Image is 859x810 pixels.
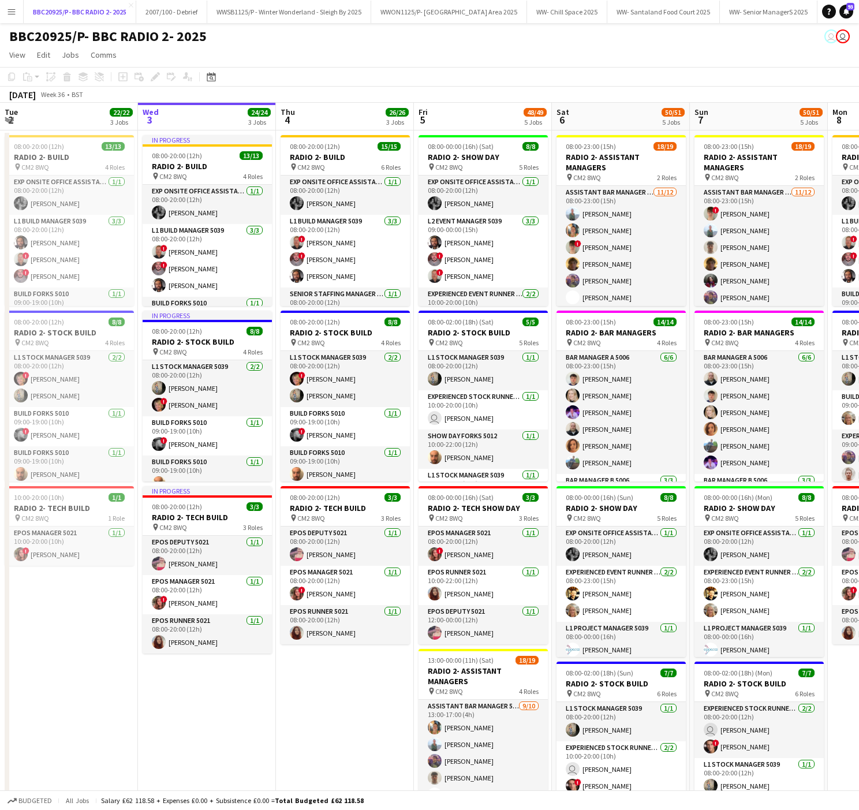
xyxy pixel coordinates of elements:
span: ! [23,372,29,379]
span: Jobs [62,50,79,60]
span: 08:00-20:00 (12h) [290,318,340,326]
app-card-role: Experienced Stock Runner 50121/110:00-20:00 (10h) [PERSON_NAME] [419,390,548,430]
span: 1 Role [108,514,125,522]
h3: RADIO 2- SHOW DAY [694,503,824,513]
span: 8/8 [660,493,677,502]
button: WWON1125/P- [GEOGRAPHIC_DATA] Area 2025 [371,1,527,23]
span: ! [850,236,857,242]
span: 22/22 [110,108,133,117]
span: CM2 8WQ [573,514,601,522]
h3: RADIO 2- BUILD [5,152,134,162]
span: 26/26 [386,108,409,117]
div: BST [72,90,83,99]
span: 6 [555,113,569,126]
span: 5 Roles [519,338,539,347]
h3: RADIO 2- STOCK BUILD [5,327,134,338]
span: 08:00-23:00 (15h) [704,318,754,326]
app-job-card: In progress08:00-20:00 (12h)3/3RADIO 2- TECH BUILD CM2 8WQ3 RolesEPOS Deputy 50211/108:00-20:00 (... [143,486,272,654]
span: 4 Roles [795,338,815,347]
span: 6 Roles [795,689,815,698]
app-job-card: 08:00-20:00 (12h)3/3RADIO 2- TECH BUILD CM2 8WQ3 RolesEPOS Deputy 50211/108:00-20:00 (12h)[PERSON... [281,486,410,644]
app-card-role: Experienced Event Runner 50122/208:00-23:00 (15h)[PERSON_NAME][PERSON_NAME] [557,566,686,622]
span: CM2 8WQ [573,338,601,347]
app-card-role: Build Forks 50101/109:00-19:00 (10h)![PERSON_NAME] [143,416,272,456]
span: 4 [279,113,295,126]
span: Tue [5,107,18,117]
span: 4 Roles [519,687,539,696]
span: ! [574,779,581,786]
span: 3/3 [384,493,401,502]
span: ! [436,269,443,276]
span: 5/5 [522,318,539,326]
span: 08:00-20:00 (12h) [14,142,64,151]
span: 08:00-00:00 (16h) (Sat) [428,493,494,502]
span: 2 Roles [795,173,815,182]
div: 08:00-00:00 (16h) (Sun)8/8RADIO 2- SHOW DAY CM2 8WQ5 RolesExp Onsite Office Assistant 50121/108:0... [557,486,686,657]
button: Budgeted [6,794,54,807]
span: CM2 8WQ [435,338,463,347]
div: 3 Jobs [248,118,270,126]
div: 08:00-23:00 (15h)14/14RADIO 2- BAR MANAGERS CM2 8WQ4 RolesBar Manager A 50066/608:00-23:00 (15h)[... [557,311,686,481]
app-card-role: Build Forks 50101/109:00-19:00 (10h)![PERSON_NAME] [5,407,134,446]
span: 08:00-20:00 (12h) [152,327,202,335]
span: CM2 8WQ [435,514,463,522]
button: WW- Senior ManagerS 2025 [720,1,817,23]
span: 8/8 [798,493,815,502]
span: 4 Roles [105,163,125,171]
app-card-role: EPOS Runner 50211/108:00-20:00 (12h)[PERSON_NAME] [143,614,272,654]
span: View [9,50,25,60]
app-job-card: 08:00-23:00 (15h)14/14RADIO 2- BAR MANAGERS CM2 8WQ4 RolesBar Manager A 50066/608:00-23:00 (15h)[... [694,311,824,481]
app-job-card: 08:00-02:00 (18h) (Sat)5/5RADIO 2- STOCK BUILD CM2 8WQ5 RolesL1 Stock Manager 50391/108:00-20:00 ... [419,311,548,481]
button: WW- Santaland Food Court 2025 [607,1,720,23]
app-card-role: EPOS Deputy 50211/112:00-00:00 (12h)[PERSON_NAME] [419,605,548,644]
app-job-card: 08:00-23:00 (15h)18/19RADIO 2- ASSISTANT MANAGERS CM2 8WQ2 RolesAssistant Bar Manager 500611/1208... [694,135,824,306]
span: 93 [846,3,854,10]
span: ! [712,207,719,214]
a: Edit [32,47,55,62]
a: View [5,47,30,62]
span: 50/51 [662,108,685,117]
span: 4 Roles [243,172,263,181]
app-card-role: EPOS Manager 50211/108:00-20:00 (12h)![PERSON_NAME] [281,566,410,605]
app-card-role: Build Forks 50101/109:00-19:00 (10h) [5,288,134,327]
span: CM2 8WQ [21,338,49,347]
span: 08:00-00:00 (16h) (Sat) [428,142,494,151]
span: 8 [831,113,847,126]
app-card-role: Exp Onsite Office Assistant 50121/108:00-20:00 (12h)[PERSON_NAME] [557,527,686,566]
span: ! [160,262,167,268]
span: ! [850,587,857,593]
app-card-role: Build Forks 50101/109:00-19:00 (10h)[PERSON_NAME] [143,456,272,495]
span: 3 Roles [519,514,539,522]
app-card-role: L2 Event Manager 50393/309:00-00:00 (15h)[PERSON_NAME]![PERSON_NAME]![PERSON_NAME] [419,215,548,288]
span: Comms [91,50,117,60]
app-card-role: Exp Onsite Office Assistant 50121/108:00-20:00 (12h)[PERSON_NAME] [419,176,548,215]
span: 3/3 [522,493,539,502]
app-card-role: L1 Build Manager 50393/308:00-20:00 (12h)[PERSON_NAME]![PERSON_NAME]![PERSON_NAME] [5,215,134,288]
span: 8/8 [109,318,125,326]
span: 08:00-20:00 (12h) [152,502,202,511]
app-card-role: EPOS Runner 50211/108:00-20:00 (12h)[PERSON_NAME] [281,605,410,644]
app-card-role: L1 Stock Manager 50391/108:00-20:00 (12h)[PERSON_NAME] [557,702,686,741]
h3: RADIO 2- ASSISTANT MANAGERS [419,666,548,686]
span: ! [574,240,581,247]
app-card-role: L1 Project Manager 50391/108:00-00:00 (16h)[PERSON_NAME] [694,622,824,661]
span: 48/49 [524,108,547,117]
span: 18/19 [791,142,815,151]
span: 5 Roles [795,514,815,522]
span: 18/19 [516,656,539,665]
span: 13/13 [240,151,263,160]
app-job-card: 08:00-00:00 (16h) (Sat)8/8RADIO 2- SHOW DAY CM2 8WQ5 RolesExp Onsite Office Assistant 50121/108:0... [419,135,548,306]
app-job-card: 08:00-00:00 (16h) (Sat)3/3RADIO 2- TECH SHOW DAY CM2 8WQ3 RolesEPOS Manager 50211/108:00-20:00 (1... [419,486,548,644]
span: ! [712,740,719,746]
span: 50/51 [800,108,823,117]
div: In progress [143,486,272,495]
h3: RADIO 2- STOCK BUILD [557,678,686,689]
span: ! [160,245,167,252]
app-job-card: 08:00-23:00 (15h)18/19RADIO 2- ASSISTANT MANAGERS CM2 8WQ2 RolesAssistant Bar Manager 500611/1208... [557,135,686,306]
div: 08:00-20:00 (12h)13/13RADIO 2- BUILD CM2 8WQ4 RolesExp Onsite Office Assistant 50121/108:00-20:00... [5,135,134,306]
span: CM2 8WQ [435,163,463,171]
span: ! [160,398,167,405]
span: Budgeted [18,797,52,805]
app-job-card: 08:00-20:00 (12h)15/15RADIO 2- BUILD CM2 8WQ6 RolesExp Onsite Office Assistant 50121/108:00-20:00... [281,135,410,306]
span: CM2 8WQ [297,514,325,522]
